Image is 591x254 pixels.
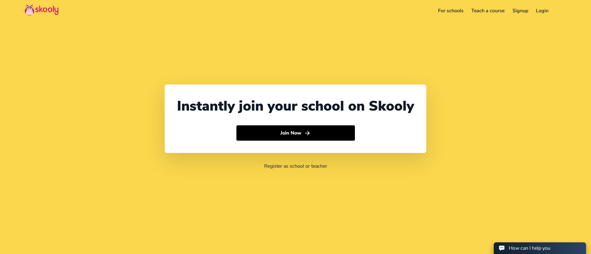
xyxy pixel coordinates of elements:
a: Register as school or teacher [264,163,327,170]
a: Teach a course [467,6,509,16]
a: Login [532,6,553,16]
ion-icon: arrow forward outline [304,130,311,136]
button: menu outline [557,6,566,16]
a: For schools [434,6,468,16]
img: Skooly [25,4,58,16]
button: Join Nowarrow forward outline [236,125,355,141]
div: Instantly join your school on Skooly [177,97,414,115]
a: Signup [509,6,532,16]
